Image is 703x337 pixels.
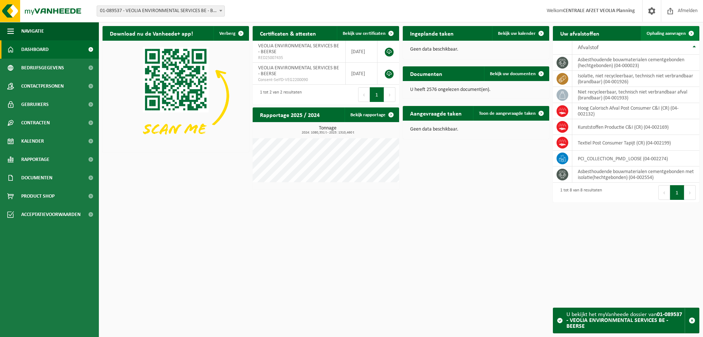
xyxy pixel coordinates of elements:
span: Ophaling aanvragen [647,31,686,36]
span: Product Shop [21,187,55,205]
strong: 01-089537 - VEOLIA ENVIRONMENTAL SERVICES BE - BEERSE [566,312,682,329]
span: Contactpersonen [21,77,64,95]
button: Next [684,185,696,200]
strong: CENTRALE AFZET VEOLIA Planning [563,8,635,14]
div: 1 tot 8 van 8 resultaten [557,184,602,201]
button: Next [384,87,395,102]
span: Acceptatievoorwaarden [21,205,81,224]
h2: Uw afvalstoffen [553,26,607,40]
span: VEOLIA ENVIRONMENTAL SERVICES BE - BEERSE [258,65,339,77]
button: Previous [658,185,670,200]
td: Hoog Calorisch Afval Post Consumer C&I (CR) (04-002132) [572,103,699,119]
span: Bekijk uw documenten [490,72,536,76]
div: U bekijkt het myVanheede dossier van [566,308,685,333]
span: RED25007435 [258,55,340,61]
span: VEOLIA ENVIRONMENTAL SERVICES BE - BEERSE [258,43,339,55]
td: Kunststoffen Productie C&I (CR) (04-002169) [572,119,699,135]
span: Navigatie [21,22,44,40]
h2: Ingeplande taken [403,26,461,40]
h2: Aangevraagde taken [403,106,469,120]
p: U heeft 2576 ongelezen document(en). [410,87,542,92]
td: niet recycleerbaar, technisch niet verbrandbaar afval (brandbaar) (04-001933) [572,87,699,103]
div: 1 tot 2 van 2 resultaten [256,87,302,103]
span: Contracten [21,114,50,132]
td: [DATE] [346,63,377,85]
span: Gebruikers [21,95,49,114]
span: Dashboard [21,40,49,59]
h2: Rapportage 2025 / 2024 [253,107,327,122]
button: 1 [370,87,384,102]
span: 01-089537 - VEOLIA ENVIRONMENTAL SERVICES BE - BEERSE [97,6,224,16]
td: isolatie, niet recycleerbaar, technisch niet verbrandbaar (brandbaar) (04-001926) [572,71,699,87]
td: asbesthoudende bouwmaterialen cementgebonden (hechtgebonden) (04-000023) [572,55,699,71]
h2: Download nu de Vanheede+ app! [103,26,200,40]
span: Rapportage [21,150,49,169]
span: Toon de aangevraagde taken [479,111,536,116]
span: Afvalstof [578,45,599,51]
a: Bekijk uw certificaten [337,26,398,41]
a: Bekijk uw documenten [484,66,548,81]
td: asbesthoudende bouwmaterialen cementgebonden met isolatie(hechtgebonden) (04-002554) [572,166,699,183]
p: Geen data beschikbaar. [410,47,542,52]
span: Consent-SelfD-VEG2200090 [258,77,340,83]
span: Verberg [219,31,235,36]
span: Kalender [21,132,44,150]
td: Textiel Post Consumer Tapijt (CR) (04-002199) [572,135,699,151]
h3: Tonnage [256,126,399,135]
p: Geen data beschikbaar. [410,127,542,132]
span: 2024: 1080,351 t - 2025: 1310,460 t [256,131,399,135]
a: Ophaling aanvragen [641,26,699,41]
td: [DATE] [346,41,377,63]
button: 1 [670,185,684,200]
h2: Documenten [403,66,450,81]
span: Bedrijfsgegevens [21,59,64,77]
button: Verberg [213,26,248,41]
span: 01-089537 - VEOLIA ENVIRONMENTAL SERVICES BE - BEERSE [97,6,225,17]
span: Bekijk uw kalender [498,31,536,36]
span: Bekijk uw certificaten [343,31,386,36]
span: Documenten [21,169,52,187]
h2: Certificaten & attesten [253,26,323,40]
a: Toon de aangevraagde taken [473,106,548,121]
img: Download de VHEPlus App [103,41,249,151]
a: Bekijk uw kalender [492,26,548,41]
td: PCI_COLLECTION_PMD_LOOSE (04-002274) [572,151,699,166]
button: Previous [358,87,370,102]
a: Bekijk rapportage [345,107,398,122]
